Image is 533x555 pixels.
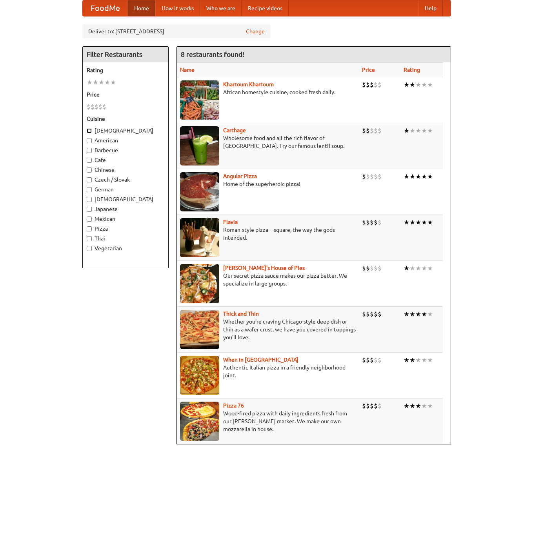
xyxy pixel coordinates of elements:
li: ★ [409,218,415,227]
li: $ [374,264,378,273]
li: $ [366,126,370,135]
label: Pizza [87,225,164,233]
li: $ [362,80,366,89]
a: Rating [404,67,420,73]
li: ★ [415,264,421,273]
li: $ [374,80,378,89]
a: Pizza 76 [223,402,244,409]
img: khartoum.jpg [180,80,219,120]
li: $ [91,102,95,111]
li: $ [102,102,106,111]
input: Cafe [87,158,92,163]
li: ★ [404,310,409,318]
a: Home [128,0,155,16]
li: $ [378,402,382,410]
li: ★ [104,78,110,87]
li: $ [374,126,378,135]
input: Pizza [87,226,92,231]
a: Price [362,67,375,73]
li: $ [370,264,374,273]
a: Carthage [223,127,246,133]
li: $ [366,356,370,364]
li: $ [366,310,370,318]
label: German [87,186,164,193]
li: $ [378,310,382,318]
li: $ [362,126,366,135]
li: $ [374,172,378,181]
li: ★ [421,264,427,273]
input: Japanese [87,207,92,212]
li: ★ [93,78,98,87]
label: Czech / Slovak [87,176,164,184]
li: $ [362,402,366,410]
ng-pluralize: 8 restaurants found! [181,51,244,58]
li: ★ [427,126,433,135]
p: Roman-style pizza -- square, the way the gods intended. [180,226,356,242]
h5: Rating [87,66,164,74]
li: $ [366,80,370,89]
li: ★ [409,126,415,135]
li: ★ [427,218,433,227]
a: How it works [155,0,200,16]
li: ★ [110,78,116,87]
input: Thai [87,236,92,241]
input: Vegetarian [87,246,92,251]
img: carthage.jpg [180,126,219,166]
li: ★ [409,310,415,318]
h4: Filter Restaurants [83,47,168,62]
label: Cafe [87,156,164,164]
li: $ [362,264,366,273]
label: Thai [87,235,164,242]
li: $ [87,102,91,111]
li: $ [374,218,378,227]
a: [PERSON_NAME]'s House of Pies [223,265,305,271]
li: $ [370,218,374,227]
p: Wood-fired pizza with daily ingredients fresh from our [PERSON_NAME] market. We make our own mozz... [180,409,356,433]
label: [DEMOGRAPHIC_DATA] [87,127,164,135]
img: flavia.jpg [180,218,219,257]
li: $ [362,172,366,181]
li: ★ [409,402,415,410]
li: ★ [87,78,93,87]
img: angular.jpg [180,172,219,211]
li: $ [370,402,374,410]
a: Help [418,0,443,16]
a: Angular Pizza [223,173,257,179]
li: ★ [98,78,104,87]
li: $ [362,218,366,227]
img: thick.jpg [180,310,219,349]
b: Flavia [223,219,238,225]
li: $ [374,402,378,410]
li: ★ [421,218,427,227]
p: Home of the superheroic pizza! [180,180,356,188]
input: German [87,187,92,192]
li: ★ [427,264,433,273]
input: Barbecue [87,148,92,153]
li: ★ [427,356,433,364]
a: Thick and Thin [223,311,259,317]
li: $ [378,356,382,364]
p: Our secret pizza sauce makes our pizza better. We specialize in large groups. [180,272,356,288]
li: ★ [409,264,415,273]
li: ★ [421,402,427,410]
h5: Price [87,91,164,98]
p: Authentic Italian pizza in a friendly neighborhood joint. [180,364,356,379]
li: ★ [421,356,427,364]
li: $ [370,80,374,89]
li: $ [378,264,382,273]
p: Whether you're craving Chicago-style deep dish or thin as a wafer crust, we have you covered in t... [180,318,356,341]
p: Wholesome food and all the rich flavor of [GEOGRAPHIC_DATA]. Try our famous lentil soup. [180,134,356,150]
label: Chinese [87,166,164,174]
li: $ [374,310,378,318]
a: Change [246,27,265,35]
li: $ [366,264,370,273]
b: Khartoum Khartoum [223,81,274,87]
img: wheninrome.jpg [180,356,219,395]
b: When in [GEOGRAPHIC_DATA] [223,357,298,363]
li: $ [366,172,370,181]
h5: Cuisine [87,115,164,123]
li: $ [366,218,370,227]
